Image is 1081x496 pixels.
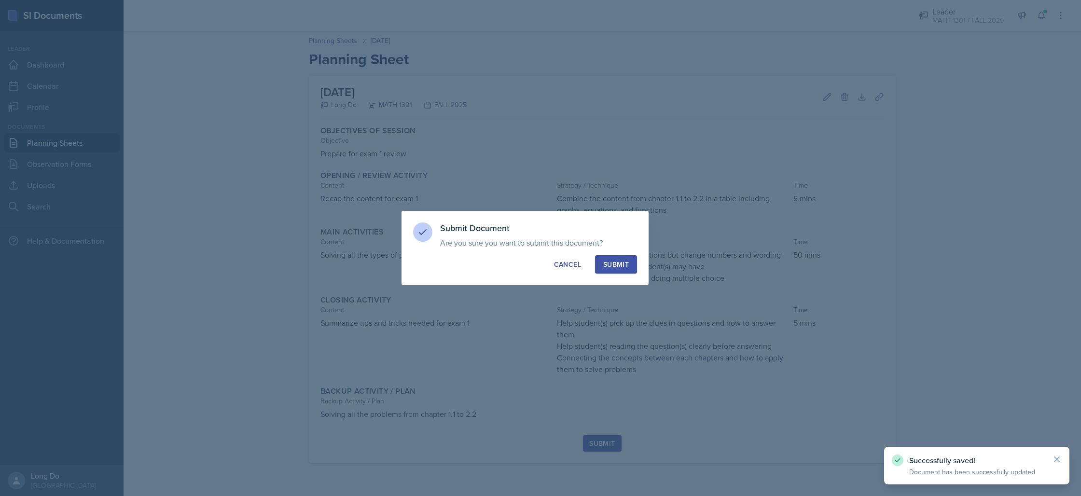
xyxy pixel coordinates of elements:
[546,255,589,274] button: Cancel
[603,260,629,269] div: Submit
[440,238,637,248] p: Are you sure you want to submit this document?
[554,260,581,269] div: Cancel
[595,255,637,274] button: Submit
[440,222,637,234] h3: Submit Document
[909,455,1044,465] p: Successfully saved!
[909,467,1044,477] p: Document has been successfully updated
